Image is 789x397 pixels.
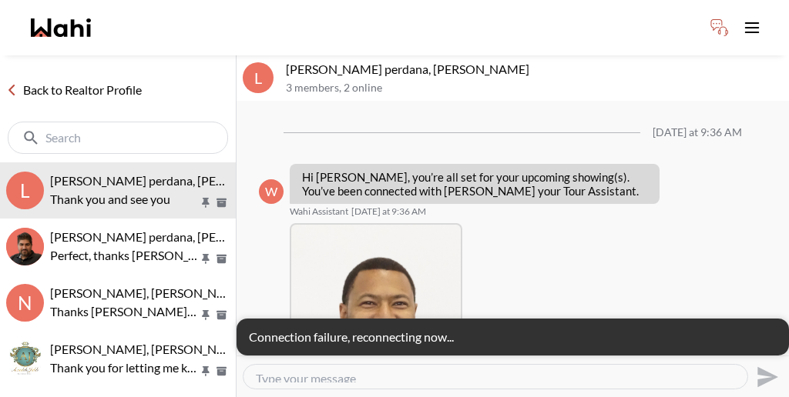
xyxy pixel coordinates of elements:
div: lidya perdana, Faraz [6,228,44,265]
button: Pin [199,196,213,209]
div: Azadeh Jalili, Alicia [6,340,44,378]
button: Archive [213,365,230,378]
button: Send [748,359,783,394]
p: Thank you for letting me know. I understand the market is slower right now, and I appreciate the ... [50,359,199,377]
div: W [259,179,284,204]
div: l [243,62,274,93]
div: N [6,284,44,322]
p: Thank you and see you [50,190,199,209]
div: [DATE] at 9:36 AM [653,126,742,139]
img: l [6,228,44,265]
textarea: Type your message [256,371,735,382]
a: Wahi homepage [31,18,91,37]
p: Thanks [PERSON_NAME]!!!! [50,302,199,321]
p: [PERSON_NAME] perdana, [PERSON_NAME] [286,62,783,77]
span: [PERSON_NAME], [PERSON_NAME] [50,342,247,356]
div: l [6,172,44,209]
p: 3 members , 2 online [286,82,783,95]
img: A [6,340,44,378]
div: Connection failure, reconnecting now... [237,319,789,355]
button: Pin [199,365,213,378]
button: Pin [199,309,213,322]
button: Archive [213,309,230,322]
span: [PERSON_NAME], [PERSON_NAME], [PERSON_NAME], [PERSON_NAME] [50,285,449,300]
button: Pin [199,252,213,265]
p: Perfect, thanks [PERSON_NAME] [50,246,199,265]
p: Hi [PERSON_NAME], you’re all set for your upcoming showing(s). You’ve been connected with [PERSON... [302,170,647,198]
button: Archive [213,196,230,209]
button: Archive [213,252,230,265]
span: [PERSON_NAME] perdana, [PERSON_NAME] [50,229,294,244]
time: 2025-08-07T13:36:47.260Z [351,205,426,218]
span: Wahi Assistant [290,205,348,218]
button: Toggle open navigation menu [737,12,767,43]
input: Search [45,130,193,145]
span: [PERSON_NAME] perdana, [PERSON_NAME] [50,173,294,188]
